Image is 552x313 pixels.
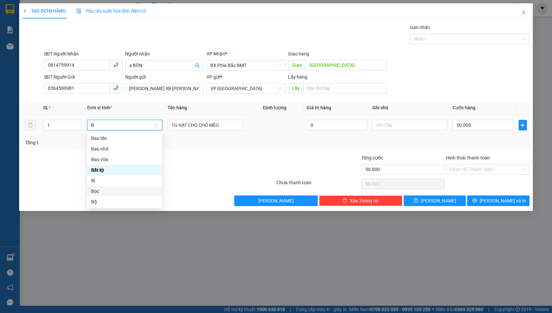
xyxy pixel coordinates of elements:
div: SĐT Người Gửi [44,73,123,81]
span: Lấy hàng [288,74,307,80]
label: Gán nhãn [410,25,430,30]
span: Tổng cước [361,155,383,160]
div: Bao vừa [87,154,162,165]
input: Dọc đường [306,60,387,70]
div: Bộ [91,198,158,205]
span: close [521,10,526,15]
span: Yêu cầu xuất hóa đơn điện tử [76,8,146,14]
span: Giao hàng [288,51,309,56]
div: Bọc [91,188,158,195]
span: Định lượng [263,105,286,110]
button: [PERSON_NAME] [234,195,317,206]
span: plus [22,9,27,13]
div: SĐT Người Nhận [44,50,123,57]
button: printer[PERSON_NAME] và In [467,195,529,206]
span: Cước hàng [453,105,475,110]
div: Bất kỳ [87,165,162,175]
input: Ghi Chú [372,120,447,130]
div: Bọc [87,186,162,196]
div: VP gửi [206,73,285,81]
div: Bì [91,177,158,184]
span: Xóa Thông tin [350,197,379,204]
div: Bao lớn [91,135,158,142]
span: [PERSON_NAME] [258,197,294,204]
img: icon [76,9,82,14]
div: Bao nhỏ [87,144,162,154]
span: VP Nhận [206,51,225,56]
span: Đơn vị tính [87,105,112,110]
div: Người nhận [125,50,204,57]
div: Bộ [87,196,162,207]
span: plus [519,122,527,128]
div: Bao nhỏ [91,145,158,153]
input: VD: Bàn, Ghế [167,120,242,130]
span: Giao [288,60,306,70]
button: save[PERSON_NAME] [404,195,466,206]
span: phone [113,62,119,67]
input: 0 [307,120,367,130]
span: phone [113,85,119,90]
div: Người gửi [125,73,204,81]
span: [PERSON_NAME] và In [480,197,526,204]
span: Lấy [288,83,303,93]
span: printer [472,198,477,203]
span: user-add [195,63,200,68]
span: delete [343,198,347,203]
th: Ghi chú [370,101,450,114]
span: Giá trị hàng [307,105,331,110]
button: plus [519,120,527,130]
button: deleteXóa Thông tin [319,195,402,206]
span: Tên hàng [167,105,187,110]
label: Hình thức thanh toán [446,155,490,160]
div: Bì [87,175,162,186]
span: VP Đà Lạt [210,84,281,93]
div: Bất kỳ [91,166,158,174]
span: TẠO ĐƠN HÀNG [22,8,65,14]
div: Bao lớn [87,133,162,144]
div: Tổng: 1 [25,139,213,146]
button: delete [25,120,36,130]
div: Bao vừa [91,156,158,163]
span: BX Phía Bắc BMT [210,60,281,70]
span: save [414,198,418,203]
div: Chưa thanh toán [276,179,360,191]
span: SL [43,105,49,110]
input: Dọc đường [303,83,387,93]
button: Close [514,3,533,22]
span: [PERSON_NAME] [421,197,456,204]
